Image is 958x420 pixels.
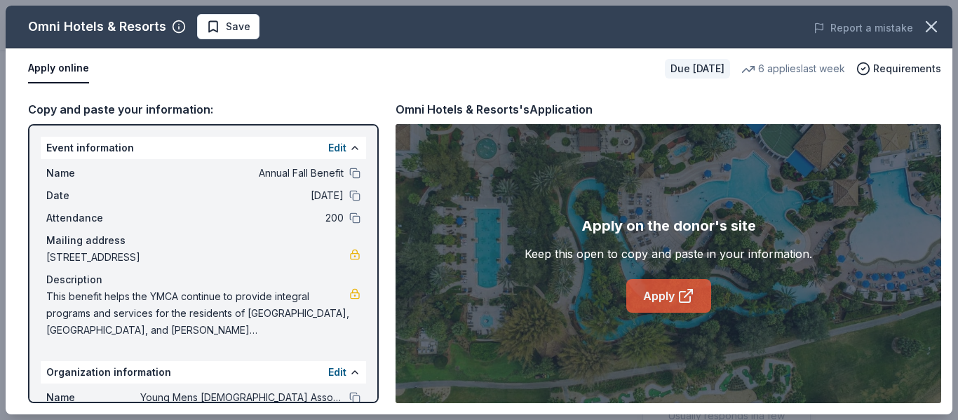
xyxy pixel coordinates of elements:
[46,210,140,226] span: Attendance
[197,14,259,39] button: Save
[41,137,366,159] div: Event information
[140,187,344,204] span: [DATE]
[28,54,89,83] button: Apply online
[46,249,349,266] span: [STREET_ADDRESS]
[741,60,845,77] div: 6 applies last week
[626,279,711,313] a: Apply
[46,389,140,406] span: Name
[28,100,379,118] div: Copy and paste your information:
[856,60,941,77] button: Requirements
[328,140,346,156] button: Edit
[396,100,593,118] div: Omni Hotels & Resorts's Application
[46,187,140,204] span: Date
[328,364,346,381] button: Edit
[140,210,344,226] span: 200
[873,60,941,77] span: Requirements
[41,361,366,384] div: Organization information
[28,15,166,38] div: Omni Hotels & Resorts
[581,215,756,237] div: Apply on the donor's site
[814,20,913,36] button: Report a mistake
[140,165,344,182] span: Annual Fall Benefit
[46,165,140,182] span: Name
[140,389,344,406] span: Young Mens [DEMOGRAPHIC_DATA] Association Of Paris Bourbon County Inc
[665,59,730,79] div: Due [DATE]
[525,245,812,262] div: Keep this open to copy and paste in your information.
[46,288,349,339] span: This benefit helps the YMCA continue to provide integral programs and services for the residents ...
[226,18,250,35] span: Save
[46,232,360,249] div: Mailing address
[46,271,360,288] div: Description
